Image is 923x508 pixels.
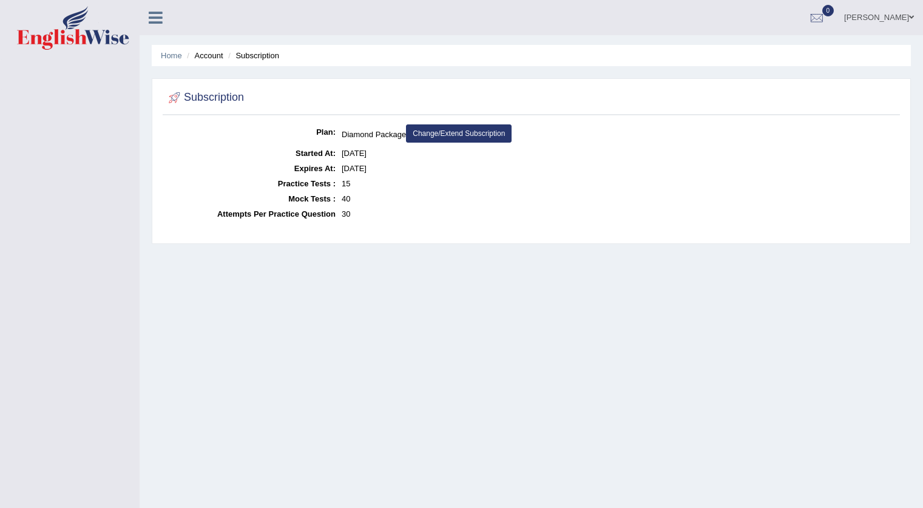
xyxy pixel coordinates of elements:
[166,124,336,140] dt: Plan:
[406,124,512,143] a: Change/Extend Subscription
[166,161,336,176] dt: Expires At:
[166,146,336,161] dt: Started At:
[166,191,336,206] dt: Mock Tests :
[166,89,244,107] h2: Subscription
[225,50,279,61] li: Subscription
[342,161,897,176] dd: [DATE]
[342,176,897,191] dd: 15
[342,146,897,161] dd: [DATE]
[166,176,336,191] dt: Practice Tests :
[342,124,897,146] dd: Diamond Package
[161,51,182,60] a: Home
[342,191,897,206] dd: 40
[184,50,223,61] li: Account
[822,5,834,16] span: 0
[166,206,336,222] dt: Attempts Per Practice Question
[342,206,897,222] dd: 30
